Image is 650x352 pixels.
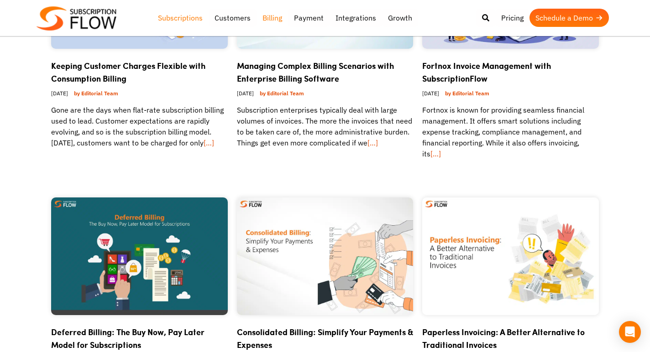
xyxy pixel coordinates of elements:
[237,197,414,315] img: Consolidated billing
[619,321,641,343] div: Open Intercom Messenger
[256,88,308,99] a: by Editorial Team
[422,104,599,159] p: Fortnox is known for providing seamless financial management. It offers smart solutions including...
[422,60,551,84] a: Fortnox Invoice Management with SubscriptionFlow
[51,326,204,351] a: Deferred Billing: The Buy Now, Pay Later Model for Subscriptions
[529,9,609,27] a: Schedule a Demo
[367,138,378,147] a: […]
[237,104,414,148] p: Subscription enterprises typically deal with large volumes of invoices. The more the invoices tha...
[51,197,228,315] img: deferred billing
[70,88,122,99] a: by Editorial Team
[152,9,209,27] a: Subscriptions
[430,149,441,158] a: […]
[237,326,413,351] a: Consolidated Billing: Simplify Your Payments & Expenses
[330,9,382,27] a: Integrations
[51,85,228,104] div: [DATE]
[237,85,414,104] div: [DATE]
[422,326,585,351] a: Paperless Invoicing: A Better Alternative to Traditional Invoices
[382,9,418,27] a: Growth
[51,60,205,84] a: Keeping Customer Charges Flexible with Consumption Billing
[51,104,228,148] p: Gone are the days when flat-rate subscription billing used to lead. Customer expectations are rap...
[288,9,330,27] a: Payment
[422,197,599,315] img: Paperless Invoicing
[495,9,529,27] a: Pricing
[209,9,257,27] a: Customers
[204,138,214,147] a: […]
[237,60,394,84] a: Managing Complex Billing Scenarios with Enterprise Billing Software
[257,9,288,27] a: Billing
[37,6,116,31] img: Subscriptionflow
[422,85,599,104] div: [DATE]
[441,88,493,99] a: by Editorial Team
